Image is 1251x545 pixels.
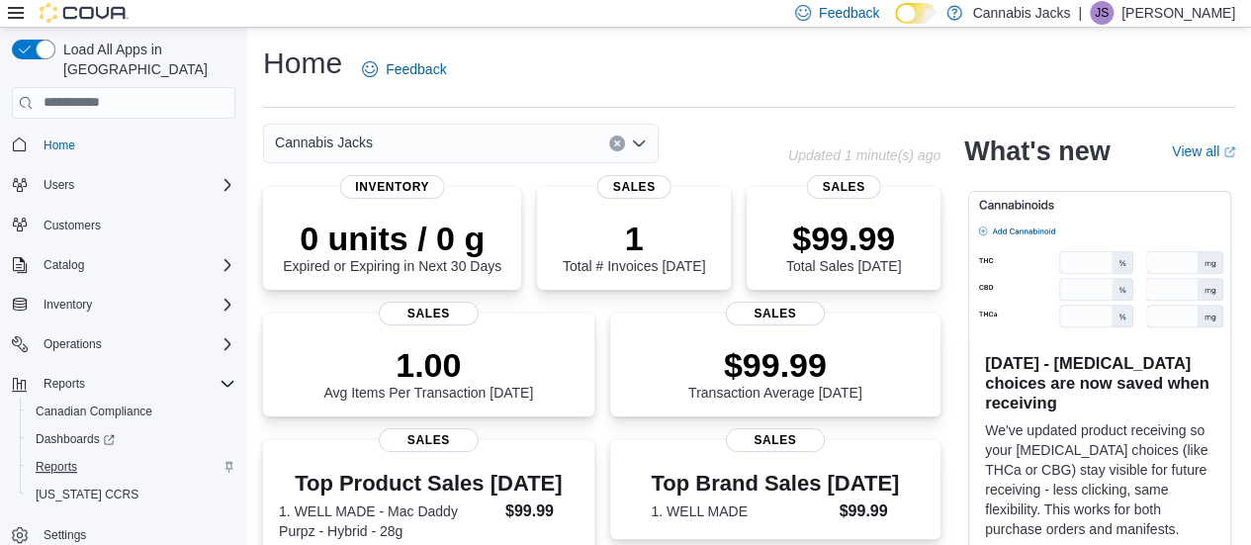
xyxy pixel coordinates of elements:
span: Canadian Compliance [28,400,235,423]
p: Updated 1 minute(s) ago [788,147,940,163]
a: Feedback [354,49,454,89]
p: Cannabis Jacks [972,1,1070,25]
span: Operations [44,336,102,352]
span: Customers [36,213,235,237]
a: Canadian Compliance [28,400,160,423]
span: Sales [726,302,825,325]
div: Transaction Average [DATE] [688,345,862,401]
div: Avg Items Per Transaction [DATE] [323,345,533,401]
img: Cova [40,3,129,23]
h3: Top Product Sales [DATE] [279,472,579,496]
span: Home [36,133,235,157]
dt: 1. WELL MADE - Mac Daddy Purpz - Hybrid - 28g [279,501,497,541]
a: View allExternal link [1172,143,1235,159]
button: Reports [20,453,243,481]
span: Sales [379,302,478,325]
button: Reports [4,370,243,398]
span: Sales [726,428,825,452]
span: Cannabis Jacks [275,131,373,154]
button: Operations [36,332,110,356]
div: Total # Invoices [DATE] [563,219,705,274]
button: Operations [4,330,243,358]
a: Home [36,134,83,157]
span: Dashboards [36,431,115,447]
p: $99.99 [688,345,862,385]
span: Washington CCRS [28,483,235,506]
div: Expired or Expiring in Next 30 Days [283,219,501,274]
span: Load All Apps in [GEOGRAPHIC_DATA] [55,40,235,79]
button: Customers [4,211,243,239]
div: Total Sales [DATE] [786,219,901,274]
button: Clear input [609,136,625,151]
h3: [DATE] - [MEDICAL_DATA] choices are now saved when receiving [985,353,1214,412]
p: 1.00 [323,345,533,385]
span: Reports [28,455,235,479]
span: Home [44,137,75,153]
span: Catalog [36,253,235,277]
span: Dashboards [28,427,235,451]
span: Reports [36,372,235,396]
p: 0 units / 0 g [283,219,501,258]
p: We've updated product receiving so your [MEDICAL_DATA] choices (like THCa or CBG) stay visible fo... [985,420,1214,539]
dd: $99.99 [505,500,579,523]
span: Canadian Compliance [36,404,152,419]
span: Users [44,177,74,193]
span: Operations [36,332,235,356]
span: Users [36,173,235,197]
span: Inventory [339,175,445,199]
span: Sales [807,175,881,199]
h2: What's new [964,136,1110,167]
span: Feedback [819,3,879,23]
button: Catalog [36,253,92,277]
svg: External link [1223,146,1235,158]
span: Sales [597,175,671,199]
span: Reports [44,376,85,392]
button: Users [4,171,243,199]
p: $99.99 [786,219,901,258]
h1: Home [263,44,342,83]
span: Settings [44,527,86,543]
span: [US_STATE] CCRS [36,487,138,502]
span: Catalog [44,257,84,273]
span: JS [1095,1,1109,25]
button: Canadian Compliance [20,398,243,425]
p: 1 [563,219,705,258]
button: Catalog [4,251,243,279]
span: Sales [379,428,478,452]
button: Users [36,173,82,197]
button: [US_STATE] CCRS [20,481,243,508]
a: Dashboards [28,427,123,451]
p: [PERSON_NAME] [1121,1,1235,25]
a: Reports [28,455,85,479]
button: Reports [36,372,93,396]
input: Dark Mode [895,3,937,24]
span: Customers [44,218,101,233]
span: Dark Mode [895,24,896,25]
button: Open list of options [631,136,647,151]
a: [US_STATE] CCRS [28,483,146,506]
dd: $99.99 [839,500,899,523]
dt: 1. WELL MADE [651,501,831,521]
span: Inventory [44,297,92,313]
button: Inventory [36,293,100,317]
span: Inventory [36,293,235,317]
a: Dashboards [20,425,243,453]
span: Reports [36,459,77,475]
div: John Shelegey [1090,1,1114,25]
span: Feedback [386,59,446,79]
p: | [1078,1,1082,25]
a: Customers [36,214,109,237]
button: Inventory [4,291,243,318]
h3: Top Brand Sales [DATE] [651,472,899,496]
button: Home [4,131,243,159]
